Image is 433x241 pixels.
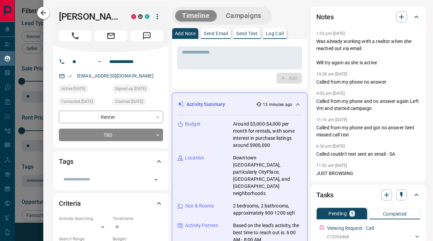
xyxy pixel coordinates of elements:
p: C12354868 [327,234,404,240]
h2: Notes [316,12,334,22]
span: Email [95,30,127,41]
p: 6:36 pm [DATE] [316,144,345,149]
p: 9:02 am [DATE] [316,91,345,96]
p: Called from my phone and no answer again.Left Vm and started campaign [316,98,420,112]
span: Call [59,30,91,41]
span: Active [DATE] [61,85,85,92]
div: condos.ca [145,14,150,19]
p: Called couldn't text sent an email - SA [316,151,420,158]
p: Completed [383,212,407,216]
p: Pending [328,211,347,216]
div: Renter [59,111,163,123]
p: 10:28 am [DATE] [316,72,347,76]
button: Timeline [175,10,216,21]
p: Send Text [236,31,258,36]
p: Downtown [GEOGRAPHIC_DATA], particularly CityPlace, [GEOGRAPHIC_DATA], and [GEOGRAPHIC_DATA] neig... [233,154,302,197]
div: mrloft.ca [138,14,143,19]
a: [EMAIL_ADDRESS][DOMAIN_NAME] [77,73,154,79]
span: Claimed [DATE] [115,98,143,105]
span: Contacted [DATE] [61,98,93,105]
div: Fri Sep 12 2025 [113,98,163,107]
svg: Email Verified [68,74,72,79]
p: Activity Summary [186,101,225,108]
div: property.ca [131,14,136,19]
p: Called from my phone no answer [316,79,420,86]
p: Actively Searching: [59,216,109,222]
p: Around $3,000-$4,000 per month for rentals, with some interest in purchase listings around $900,000 [233,121,302,149]
div: Fri Sep 12 2025 [59,85,109,94]
h2: Criteria [59,198,81,209]
h1: [PERSON_NAME] [59,11,121,22]
p: Viewing Request - Call [327,225,374,232]
p: Send Email [204,31,228,36]
div: Sat Jun 29 2019 [113,85,163,94]
p: 1 [351,211,354,216]
p: Budget [185,121,201,128]
p: Called from my phone and got no answer Sent missed call text [316,124,420,138]
p: 1:03 pm [DATE] [316,31,345,36]
div: Tasks [316,187,420,203]
h2: Tags [59,156,73,167]
p: JUST BROWSING [316,170,420,177]
p: Size & Rooms [185,202,214,210]
div: Criteria [59,195,163,212]
p: 11:52 am [DATE] [316,163,347,168]
h2: Tasks [316,190,334,200]
p: Timeframe: [113,216,163,222]
button: Campaigns [219,10,268,21]
div: Activity Summary13 minutes ago [178,98,302,111]
p: Add Note [175,31,196,36]
p: 2 bedrooms, 2 bathrooms, approximately 900-1200 sqft [233,202,302,217]
span: Signed up [DATE] [115,85,146,92]
div: Tags [59,153,163,170]
span: Message [131,30,163,41]
p: 11:16 am [DATE] [316,117,347,122]
p: 13 minutes ago [263,102,292,108]
button: Open [151,175,161,184]
p: Was already working with a realtor when she reached out via email. Will try again as she is active [316,38,420,66]
p: Log Call [266,31,284,36]
div: Sun May 19 2024 [59,98,109,107]
div: Notes [316,9,420,25]
button: Open [95,58,104,66]
div: TBD [59,129,163,141]
p: Location [185,154,204,161]
p: Activity Pattern [185,222,218,229]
